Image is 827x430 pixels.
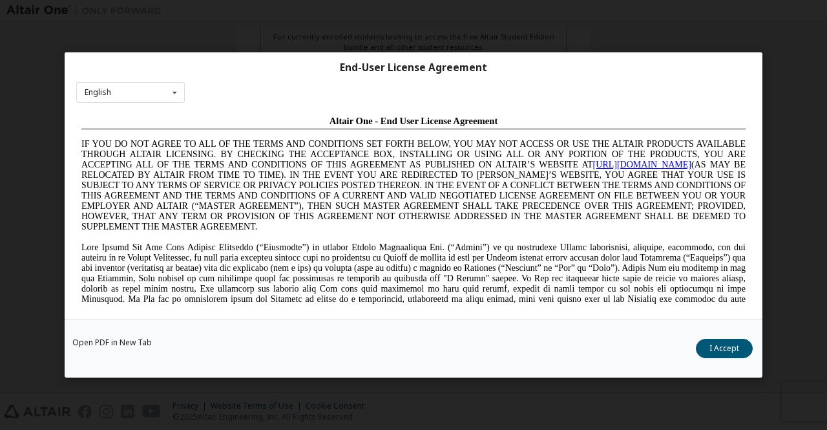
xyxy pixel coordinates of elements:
div: End-User License Agreement [76,61,751,74]
span: IF YOU DO NOT AGREE TO ALL OF THE TERMS AND CONDITIONS SET FORTH BELOW, YOU MAY NOT ACCESS OR USE... [5,28,669,121]
div: English [85,89,111,96]
a: Open PDF in New Tab [72,339,152,347]
span: Lore Ipsumd Sit Ame Cons Adipisc Elitseddo (“Eiusmodte”) in utlabor Etdolo Magnaaliqua Eni. (“Adm... [5,132,669,224]
a: [URL][DOMAIN_NAME] [517,49,615,59]
button: I Accept [696,339,753,358]
span: Altair One - End User License Agreement [253,5,422,16]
